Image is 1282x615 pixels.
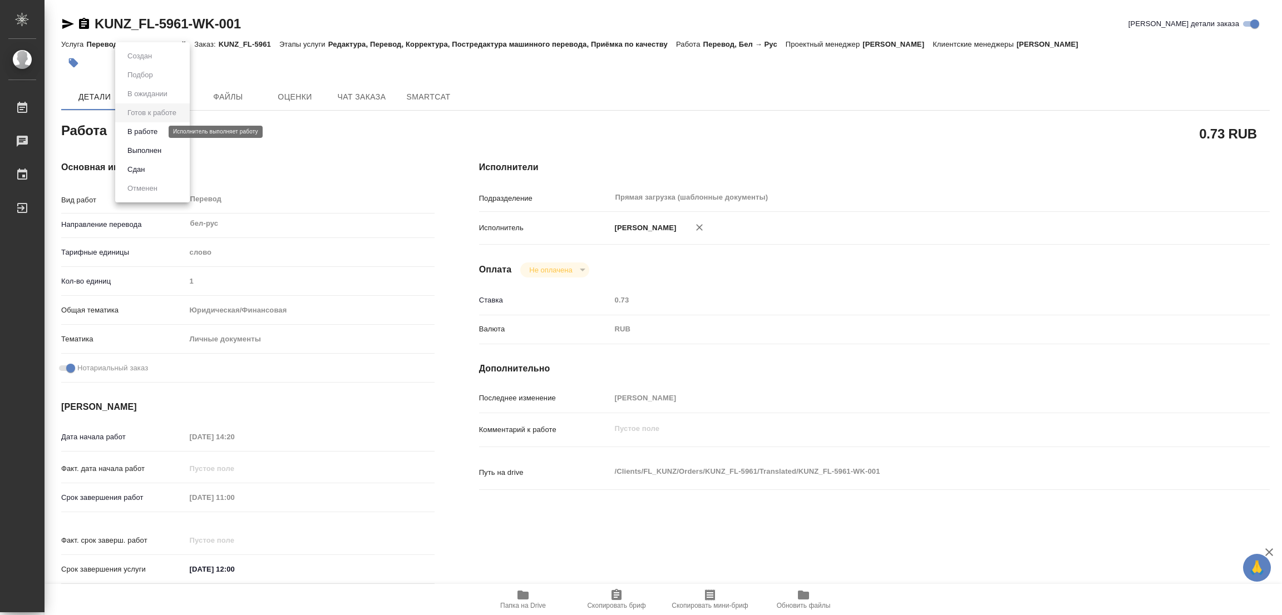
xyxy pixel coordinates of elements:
button: Подбор [124,69,156,81]
button: Отменен [124,182,161,195]
button: Готов к работе [124,107,180,119]
button: Выполнен [124,145,165,157]
button: В работе [124,126,161,138]
button: Создан [124,50,155,62]
button: В ожидании [124,88,171,100]
button: Сдан [124,163,148,176]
